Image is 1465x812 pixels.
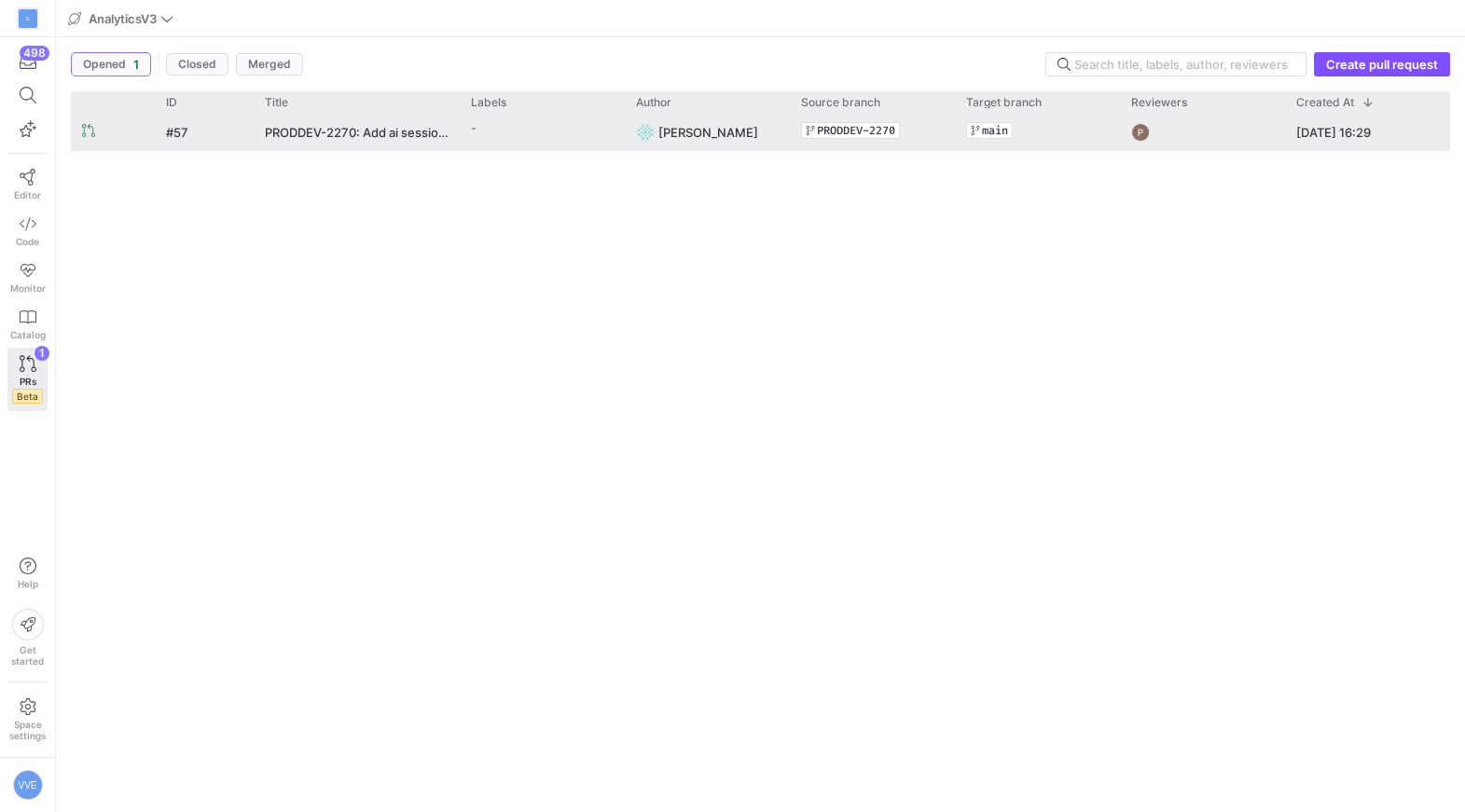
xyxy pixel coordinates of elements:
[19,9,37,28] div: S
[636,96,671,109] span: Author
[265,96,288,109] span: Title
[7,549,48,598] button: Help
[166,96,177,109] span: ID
[12,389,43,404] span: Beta
[658,125,758,140] span: [PERSON_NAME]
[265,115,449,149] a: PRODDEV-2270: Add ai session rating and AI coach access
[817,124,895,137] span: PRODDEV-2270
[166,53,228,76] button: Closed
[35,346,49,361] div: 1
[1314,52,1450,76] button: Create pull request
[966,96,1042,109] span: Target branch
[7,348,48,411] a: PRsBeta1
[636,123,655,142] img: https://secure.gravatar.com/avatar/4ae3cbd058e6d92ba6e33bd5bd80ef5726c61ee73ecc0d5d7e045de1ba942e...
[14,189,41,200] span: Editor
[7,255,48,301] a: Monitor
[71,52,151,76] button: Opened1
[178,58,216,71] span: Closed
[7,208,48,255] a: Code
[11,644,44,667] span: Get started
[10,329,46,340] span: Catalog
[7,3,48,34] a: S
[10,282,46,294] span: Monitor
[7,601,48,674] button: Getstarted
[83,58,126,71] span: Opened
[7,301,48,348] a: Catalog
[63,7,178,31] button: AnalyticsV3
[16,236,39,247] span: Code
[20,46,49,61] div: 498
[471,122,477,134] span: -
[7,161,48,208] a: Editor
[471,96,506,109] span: Labels
[1131,96,1187,109] span: Reviewers
[1074,57,1294,72] input: Search title, labels, author, reviewers
[16,578,39,589] span: Help
[1326,57,1438,72] span: Create pull request
[89,11,157,26] span: AnalyticsV3
[236,53,303,76] button: Merged
[9,719,46,741] span: Space settings
[1285,114,1450,150] div: [DATE] 16:29
[7,45,48,78] button: 498
[13,770,43,800] div: VVE
[1296,96,1354,109] span: Created At
[7,765,48,805] button: VVE
[248,58,291,71] span: Merged
[20,376,36,387] span: PRs
[7,690,48,750] a: Spacesettings
[133,57,139,72] span: 1
[982,124,1008,137] span: main
[155,114,254,150] div: #57
[1131,123,1150,142] img: https://lh3.googleusercontent.com/a/ACg8ocI6ABHz_PYrja598l8LAOoTqKq9BLGeVBGKf0ZQmuvG=s96-c
[801,96,880,109] span: Source branch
